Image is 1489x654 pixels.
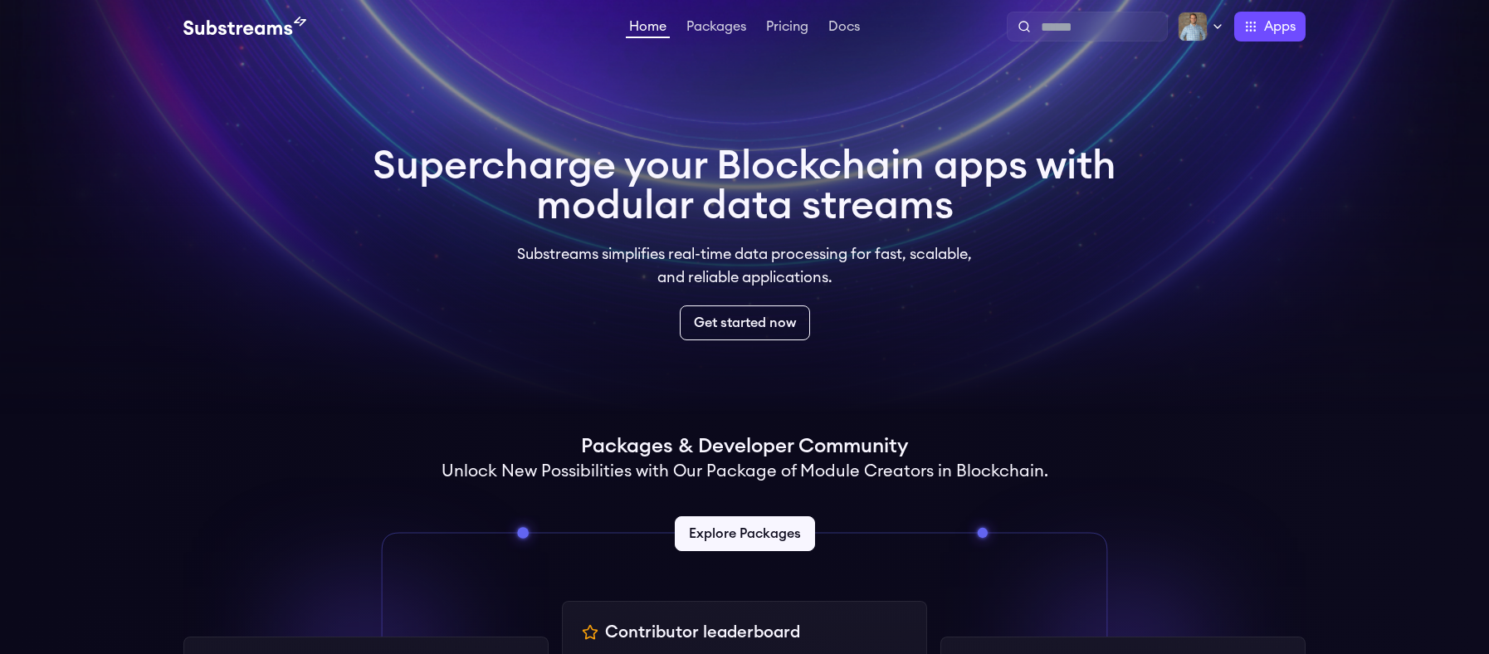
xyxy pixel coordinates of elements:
a: Home [626,20,670,38]
a: Docs [825,20,863,37]
img: Substream's logo [183,17,306,37]
h2: Unlock New Possibilities with Our Package of Module Creators in Blockchain. [442,460,1048,483]
a: Packages [683,20,749,37]
h1: Packages & Developer Community [581,433,908,460]
h1: Supercharge your Blockchain apps with modular data streams [373,146,1116,226]
p: Substreams simplifies real-time data processing for fast, scalable, and reliable applications. [505,242,984,289]
a: Get started now [680,305,810,340]
a: Pricing [763,20,812,37]
span: Apps [1264,17,1296,37]
a: Explore Packages [675,516,815,551]
img: Profile [1178,12,1208,41]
